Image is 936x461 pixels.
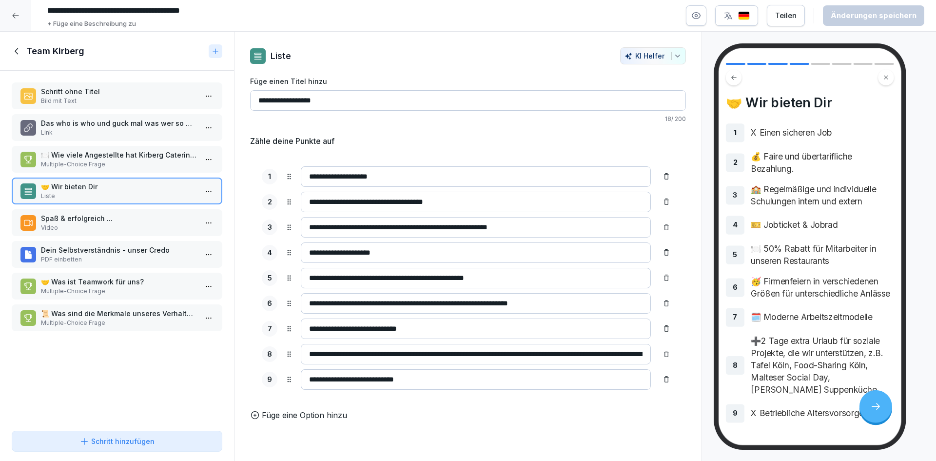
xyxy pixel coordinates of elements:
[12,146,222,173] div: 🍽️ Wie viele Angestellte hat Kirberg Catering?Multiple-Choice Frage
[624,52,682,60] div: KI Helfer
[12,209,222,236] div: Spaß & erfolgreich ...Video
[250,135,334,147] h5: Zähle deine Punkte auf
[12,178,222,204] div: 🤝 Wir bieten DirListe
[41,160,197,169] p: Multiple-Choice Frage
[733,158,738,168] p: 2
[751,243,894,267] p: 🍽️ 50% Rabatt für Mitarbeiter in unseren Restaurants
[262,409,347,421] p: Füge eine Option hinzu
[267,349,272,360] p: 8
[733,408,738,419] p: 9
[250,115,686,123] p: 18 / 200
[751,407,894,420] p: X Betriebliche Altersvorsorge
[733,360,738,370] p: 8
[751,219,894,231] p: 🎫 Jobticket & Jobrad
[726,95,894,110] h4: 🤝 Wir bieten Dir
[751,151,894,175] p: 💰 Faire und übertarifliche Bezahlung.
[12,273,222,300] div: 🤝 Was ist Teamwork für uns?Multiple-Choice Frage
[250,76,686,86] label: Füge einen Titel hinzu
[831,10,916,21] div: Änderungen speichern
[268,222,272,233] p: 3
[751,335,894,396] p: ➕2 Tage extra Urlaub für soziale Projekte, die wir unterstützen, z.B. Tafel Köln, Food-Sharing Kö...
[12,114,222,141] div: Das who is who und guck mal was wer so machtLink
[41,277,197,287] p: 🤝 Was ist Teamwork für uns?
[620,47,686,64] button: KI Helfer
[41,118,197,128] p: Das who is who und guck mal was wer so macht
[734,128,737,138] p: 1
[733,312,738,322] p: 7
[41,97,197,105] p: Bild mit Text
[41,213,197,223] p: Spaß & erfolgreich ...
[823,5,924,26] button: Änderungen speichern
[41,223,197,232] p: Video
[268,323,272,335] p: 7
[79,436,155,446] div: Schritt hinzufügen
[41,287,197,296] p: Multiple-Choice Frage
[751,183,894,208] p: 🏫 Regelmäßige und individuelle Schulungen intern und extern
[751,127,894,139] p: X Einen sicheren Job
[41,128,197,137] p: Link
[41,245,197,255] p: Dein Selbstverständnis - unser Credo
[12,82,222,109] div: Schritt ohne TitelBild mit Text
[751,311,894,323] p: 🗓️ Moderne Arbeitszeitmodelle
[733,282,738,293] p: 6
[267,374,272,385] p: 9
[733,190,738,200] p: 3
[26,45,84,57] h1: Team Kirberg
[271,49,291,62] p: Liste
[268,197,272,208] p: 2
[12,431,222,452] button: Schritt hinzufügen
[12,241,222,268] div: Dein Selbstverständnis - unser CredoPDF einbetten
[268,273,272,284] p: 5
[12,304,222,331] div: 📜 Was sind die Merkmale unseres Verhaltenskodex?Multiple-Choice Frage
[41,319,197,327] p: Multiple-Choice Frage
[41,308,197,319] p: 📜 Was sind die Merkmale unseres Verhaltenskodex?
[41,255,197,264] p: PDF einbetten
[268,171,271,182] p: 1
[41,192,197,200] p: Liste
[41,181,197,192] p: 🤝 Wir bieten Dir
[41,150,197,160] p: 🍽️ Wie viele Angestellte hat Kirberg Catering?
[751,276,894,300] p: 🥳 Firmenfeiern in verschiedenen Größen für unterschiedliche Anlässe
[775,10,797,21] div: Teilen
[47,19,136,29] p: + Füge eine Beschreibung zu
[738,11,750,20] img: de.svg
[767,5,805,26] button: Teilen
[733,220,738,230] p: 4
[41,86,197,97] p: Schritt ohne Titel
[267,247,272,259] p: 4
[733,250,738,260] p: 5
[267,298,272,309] p: 6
